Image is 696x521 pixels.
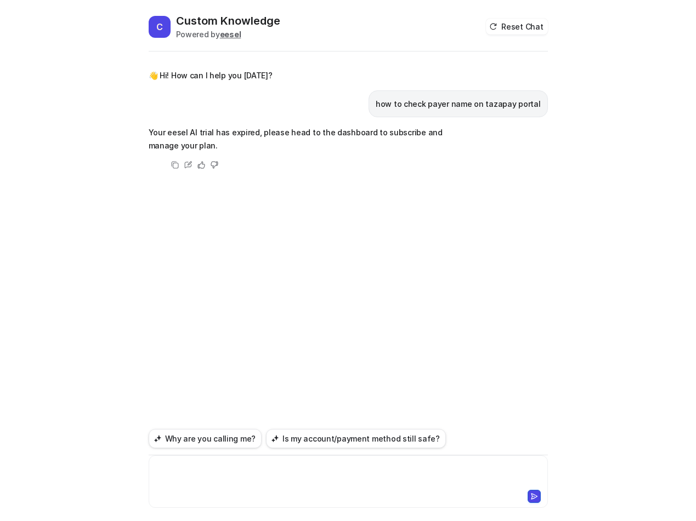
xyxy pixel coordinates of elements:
[176,13,280,28] h2: Custom Knowledge
[220,30,241,39] b: eesel
[376,98,541,111] p: how to check payer name on tazapay portal
[149,429,262,448] button: Why are you calling me?
[486,19,547,35] button: Reset Chat
[176,28,280,40] div: Powered by
[149,69,273,82] p: 👋 Hi! How can I help you [DATE]?
[149,126,469,152] p: Your eesel AI trial has expired, please head to the dashboard to subscribe and manage your plan.
[149,16,171,38] span: C
[266,429,446,448] button: Is my account/payment method still safe?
